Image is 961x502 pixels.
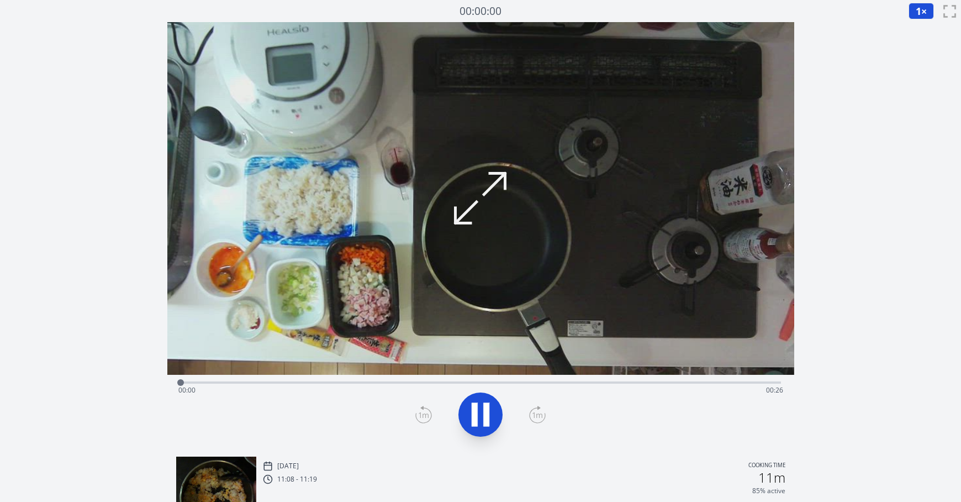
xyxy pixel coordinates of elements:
p: Cooking time [748,461,785,471]
a: 00:00:00 [460,3,501,19]
p: [DATE] [277,462,299,470]
span: 1 [916,4,921,18]
p: 85% active [752,487,785,495]
h2: 11m [758,471,785,484]
p: 11:08 - 11:19 [277,475,317,484]
button: 1× [909,3,934,19]
span: 00:26 [766,385,783,395]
